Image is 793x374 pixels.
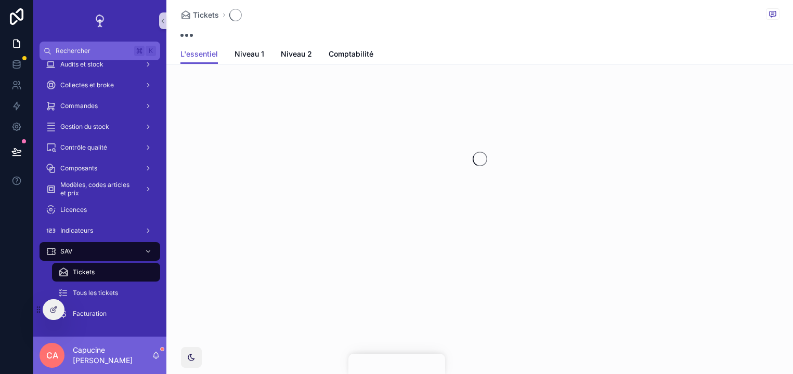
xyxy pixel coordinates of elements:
a: Audits et stock [40,55,160,74]
span: Gestion du stock [60,123,109,131]
a: Contrôle qualité [40,138,160,157]
a: Tickets [52,263,160,282]
span: SAV [60,247,72,256]
a: Comptabilité [329,45,373,65]
span: Niveau 2 [281,49,312,59]
span: L'essentiel [180,49,218,59]
span: Facturation [73,310,107,318]
span: Tous les tickets [73,289,118,297]
img: App logo [92,12,108,29]
span: Composants [60,164,97,172]
span: Modèles, codes articles et prix [60,181,136,197]
span: Tickets [73,268,95,276]
a: Indicateurs [40,221,160,240]
a: Collectes et broke [40,76,160,95]
span: Tickets [193,10,219,20]
button: RechercherK [40,42,160,60]
a: Composants [40,159,160,178]
a: Niveau 1 [235,45,264,65]
a: Commandes [40,97,160,115]
span: Commandes [60,102,98,110]
a: Facturation [52,304,160,323]
span: Licences [60,206,87,214]
span: Indicateurs [60,226,93,235]
a: Tous les tickets [52,284,160,302]
p: Capucine [PERSON_NAME] [73,345,152,366]
a: Tickets [180,10,219,20]
span: CA [46,349,58,362]
a: Gestion du stock [40,117,160,136]
span: Audits et stock [60,60,103,69]
span: Contrôle qualité [60,143,107,152]
a: L'essentiel [180,45,218,64]
span: Rechercher [56,47,130,55]
a: Niveau 2 [281,45,312,65]
span: Comptabilité [329,49,373,59]
a: Modèles, codes articles et prix [40,180,160,198]
span: Collectes et broke [60,81,114,89]
a: Licences [40,201,160,219]
a: SAV [40,242,160,261]
div: scrollable content [33,60,166,337]
span: Niveau 1 [235,49,264,59]
span: K [147,47,155,55]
